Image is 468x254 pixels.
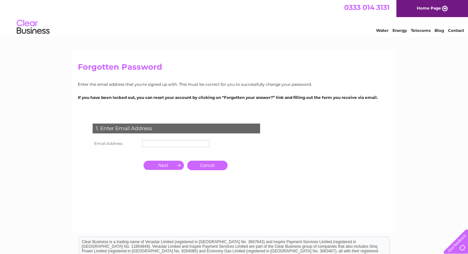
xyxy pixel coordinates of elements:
a: Telecoms [411,28,431,33]
th: Email Address [91,138,140,149]
a: Contact [448,28,464,33]
p: Enter the email address that you're signed up with. This must be correct for you to successfully ... [78,81,390,87]
div: 1. Enter Email Address [93,124,260,133]
a: Water [376,28,389,33]
a: Cancel [187,161,228,170]
div: Clear Business is a trading name of Verastar Limited (registered in [GEOGRAPHIC_DATA] No. 3667643... [79,4,390,32]
h2: Forgotten Password [78,62,390,75]
a: 0333 014 3131 [344,3,390,12]
p: If you have been locked out, you can reset your account by clicking on “Forgotten your answer?” l... [78,94,390,101]
a: Blog [435,28,444,33]
img: logo.png [16,17,50,37]
a: Energy [392,28,407,33]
